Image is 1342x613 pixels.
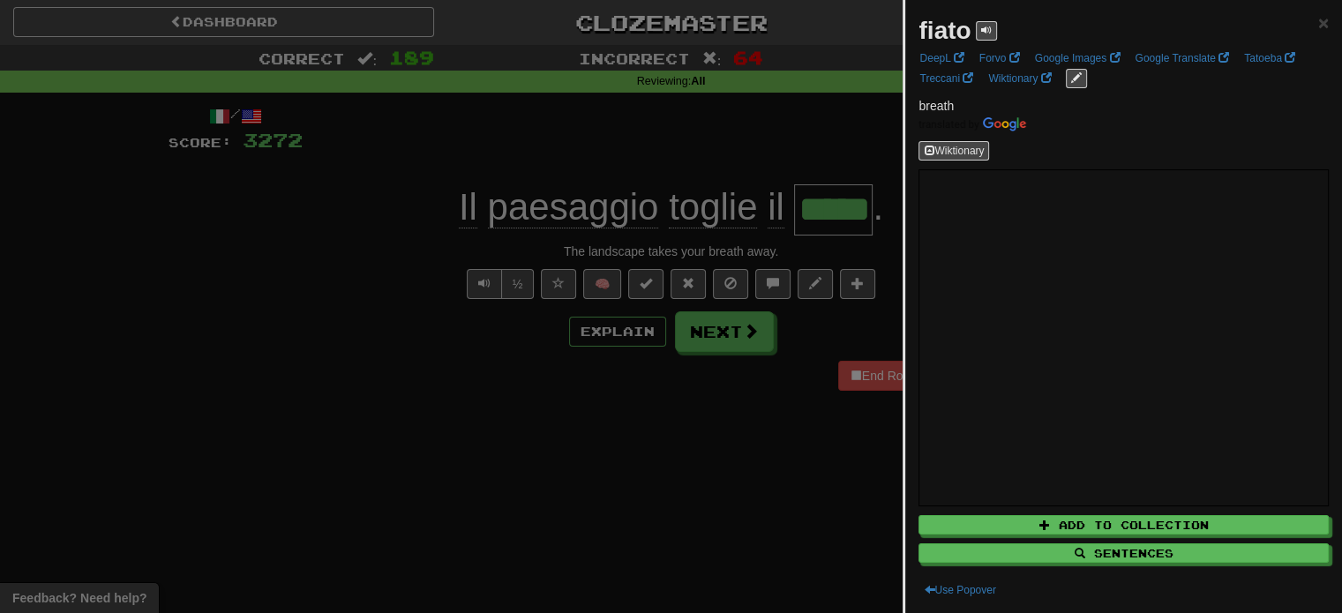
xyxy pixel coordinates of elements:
a: Wiktionary [983,69,1056,88]
button: Use Popover [918,580,1001,600]
span: breath [918,99,954,113]
a: Treccani [914,69,978,88]
button: edit links [1066,69,1087,88]
button: Wiktionary [918,141,989,161]
button: Add to Collection [918,515,1329,535]
a: Forvo [974,49,1025,68]
button: Close [1318,13,1329,32]
a: Google Translate [1129,49,1234,68]
a: Google Images [1030,49,1126,68]
strong: fiato [918,17,971,44]
button: Sentences [918,543,1329,563]
span: × [1318,12,1329,33]
a: DeepL [914,49,969,68]
img: Color short [918,117,1026,131]
a: Tatoeba [1239,49,1301,68]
